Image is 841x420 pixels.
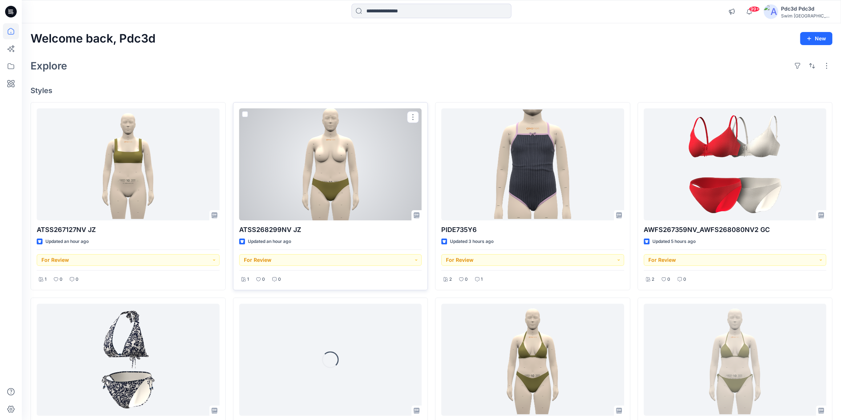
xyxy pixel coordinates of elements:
[278,276,281,283] p: 0
[667,276,670,283] p: 0
[45,238,89,245] p: Updated an hour ago
[644,304,826,416] a: ATSS267460NV _ ATSS26898-B
[652,238,696,245] p: Updated 5 hours ago
[449,276,452,283] p: 2
[239,108,422,220] a: ATSS268299NV JZ
[441,108,624,220] a: PIDE735Y6
[644,225,826,235] p: AWFS267359NV_AWFS268080NV2 GC
[450,238,494,245] p: Updated 3 hours ago
[76,276,79,283] p: 0
[248,238,291,245] p: Updated an hour ago
[781,13,832,19] div: Swim [GEOGRAPHIC_DATA]
[262,276,265,283] p: 0
[31,32,156,45] h2: Welcome back, Pdc3d
[441,304,624,416] a: ATSS267379 _ ATSS26863 V3
[31,86,832,95] h4: Styles
[481,276,483,283] p: 1
[247,276,249,283] p: 1
[37,225,220,235] p: ATSS267127NV JZ
[239,225,422,235] p: ATSS268299NV JZ
[60,276,63,283] p: 0
[465,276,468,283] p: 0
[441,225,624,235] p: PIDE735Y6
[37,108,220,220] a: ATSS267127NV JZ
[652,276,654,283] p: 2
[683,276,686,283] p: 0
[37,304,220,416] a: AWFS267277-1_AWFS268075-1 JZ
[800,32,832,45] button: New
[31,60,67,72] h2: Explore
[45,276,47,283] p: 1
[749,6,760,12] span: 99+
[644,108,826,220] a: AWFS267359NV_AWFS268080NV2 GC
[781,4,832,13] div: Pdc3d Pdc3d
[764,4,778,19] img: avatar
